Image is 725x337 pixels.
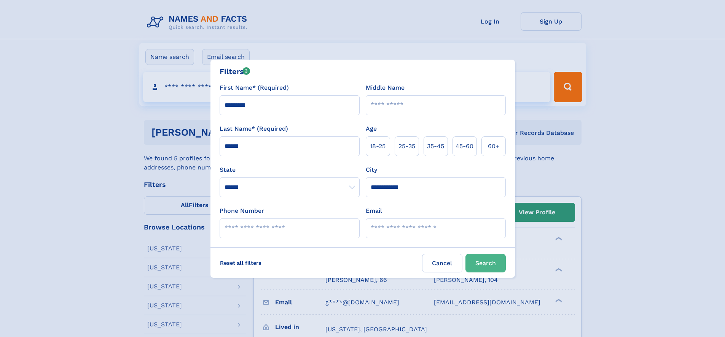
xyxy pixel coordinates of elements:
[370,142,386,151] span: 18‑25
[422,254,462,272] label: Cancel
[220,206,264,215] label: Phone Number
[220,83,289,92] label: First Name* (Required)
[215,254,266,272] label: Reset all filters
[465,254,506,272] button: Search
[398,142,415,151] span: 25‑35
[456,142,473,151] span: 45‑60
[366,165,377,174] label: City
[220,66,250,77] div: Filters
[366,124,377,133] label: Age
[427,142,444,151] span: 35‑45
[488,142,499,151] span: 60+
[220,165,360,174] label: State
[366,206,382,215] label: Email
[220,124,288,133] label: Last Name* (Required)
[366,83,405,92] label: Middle Name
